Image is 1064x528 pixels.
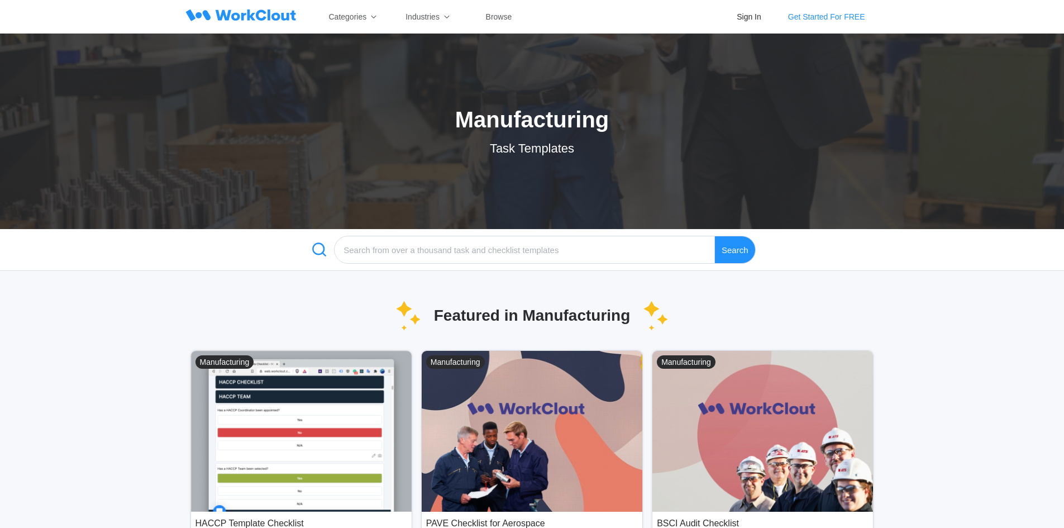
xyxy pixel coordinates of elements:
[329,12,367,21] div: Categories
[426,355,485,369] div: Manufacturing
[715,236,756,264] div: Search
[405,12,440,21] div: Industries
[455,107,609,132] div: Manufacturing
[195,355,254,369] div: Manufacturing
[737,12,761,21] div: Sign In
[657,355,715,369] div: Manufacturing
[652,351,873,512] img: thumbnail_manufcover3.jpg
[191,351,412,512] img: thumbnail_haccp.jpg
[434,307,631,325] div: Featured in Manufacturing
[788,12,865,21] div: Get Started For FREE
[422,351,642,512] img: thumbnail_manufcover2.jpg
[490,141,574,156] div: Task Templates
[334,236,715,264] input: Search from over a thousand task and checklist templates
